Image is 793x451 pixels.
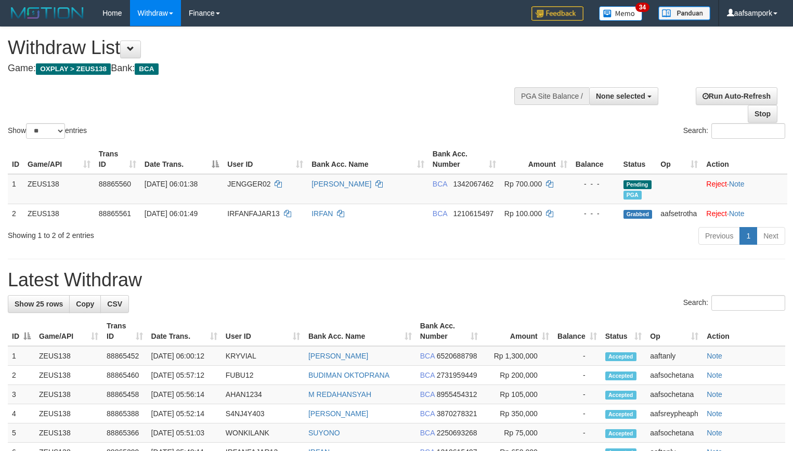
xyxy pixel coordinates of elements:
[76,300,94,308] span: Copy
[711,123,785,139] input: Search:
[703,316,785,346] th: Action
[605,410,636,419] span: Accepted
[605,391,636,400] span: Accepted
[307,144,428,174] th: Bank Acc. Name: activate to sort column ascending
[601,316,646,346] th: Status: activate to sort column ascending
[8,404,35,423] td: 4
[222,366,304,385] td: FUBU12
[553,385,601,404] td: -
[437,371,477,379] span: Copy 2731959449 to clipboard
[416,316,483,346] th: Bank Acc. Number: activate to sort column ascending
[8,204,23,223] td: 2
[8,123,87,139] label: Show entries
[482,423,553,443] td: Rp 75,000
[222,316,304,346] th: User ID: activate to sort column ascending
[304,316,416,346] th: Bank Acc. Name: activate to sort column ascending
[553,346,601,366] td: -
[428,144,500,174] th: Bank Acc. Number: activate to sort column ascending
[8,37,518,58] h1: Withdraw List
[147,346,222,366] td: [DATE] 06:00:12
[646,366,703,385] td: aafsochetana
[23,174,95,204] td: ZEUS138
[222,423,304,443] td: WONKILANK
[420,429,435,437] span: BCA
[589,87,658,105] button: None selected
[707,409,722,418] a: Note
[711,295,785,311] input: Search:
[623,210,653,219] span: Grabbed
[739,227,757,245] a: 1
[102,404,147,423] td: 88865388
[308,352,368,360] a: [PERSON_NAME]
[311,209,333,218] a: IRFAN
[706,209,727,218] a: Reject
[35,346,102,366] td: ZEUS138
[706,180,727,188] a: Reject
[453,209,494,218] span: Copy 1210615497 to clipboard
[222,385,304,404] td: AHAN1234
[576,208,615,219] div: - - -
[8,423,35,443] td: 5
[420,352,435,360] span: BCA
[729,209,745,218] a: Note
[147,404,222,423] td: [DATE] 05:52:14
[145,180,198,188] span: [DATE] 06:01:38
[8,295,70,313] a: Show 25 rows
[482,366,553,385] td: Rp 200,000
[702,174,787,204] td: ·
[504,209,542,218] span: Rp 100.000
[514,87,589,105] div: PGA Site Balance /
[308,371,389,379] a: BUDIMAN OKTOPRANA
[656,144,702,174] th: Op: activate to sort column ascending
[23,204,95,223] td: ZEUS138
[646,404,703,423] td: aafsreypheaph
[8,316,35,346] th: ID: activate to sort column descending
[707,429,722,437] a: Note
[623,180,652,189] span: Pending
[35,423,102,443] td: ZEUS138
[482,404,553,423] td: Rp 350,000
[107,300,122,308] span: CSV
[35,404,102,423] td: ZEUS138
[702,204,787,223] td: ·
[702,144,787,174] th: Action
[707,352,722,360] a: Note
[696,87,777,105] a: Run Auto-Refresh
[553,423,601,443] td: -
[147,316,222,346] th: Date Trans.: activate to sort column ascending
[147,385,222,404] td: [DATE] 05:56:14
[433,180,447,188] span: BCA
[36,63,111,75] span: OXPLAY > ZEUS138
[135,63,158,75] span: BCA
[8,346,35,366] td: 1
[8,226,322,241] div: Showing 1 to 2 of 2 entries
[147,423,222,443] td: [DATE] 05:51:03
[748,105,777,123] a: Stop
[433,209,447,218] span: BCA
[576,179,615,189] div: - - -
[35,316,102,346] th: Game/API: activate to sort column ascending
[23,144,95,174] th: Game/API: activate to sort column ascending
[729,180,745,188] a: Note
[656,204,702,223] td: aafsetrotha
[308,390,371,399] a: M REDAHANSYAH
[102,316,147,346] th: Trans ID: activate to sort column ascending
[140,144,224,174] th: Date Trans.: activate to sort column descending
[8,144,23,174] th: ID
[222,404,304,423] td: S4NJ4Y403
[223,144,307,174] th: User ID: activate to sort column ascending
[531,6,583,21] img: Feedback.jpg
[311,180,371,188] a: [PERSON_NAME]
[222,346,304,366] td: KRYVIAL
[145,209,198,218] span: [DATE] 06:01:49
[571,144,619,174] th: Balance
[707,371,722,379] a: Note
[8,270,785,290] h1: Latest Withdraw
[437,352,477,360] span: Copy 6520688798 to clipboard
[26,123,65,139] select: Showentries
[683,295,785,311] label: Search:
[99,180,131,188] span: 88865560
[707,390,722,399] a: Note
[102,423,147,443] td: 88865366
[605,372,636,380] span: Accepted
